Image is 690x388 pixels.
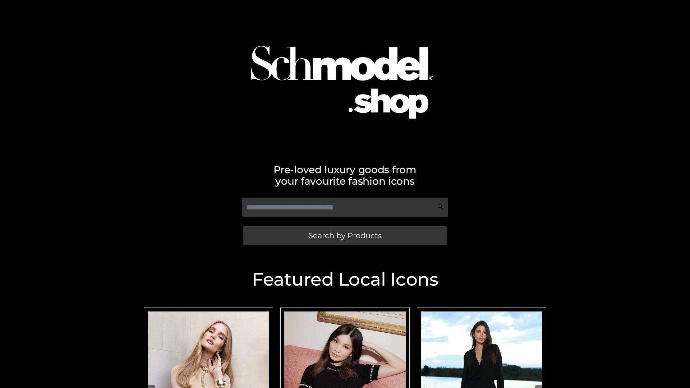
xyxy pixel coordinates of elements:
span: Search by Products [308,232,382,239]
h2: Pre-loved luxury goods from your favourite fashion icons [140,164,550,187]
a: Search by Products [243,226,447,245]
h2: Featured Local Icons​ [140,271,550,288]
img: Search Icon [437,203,444,211]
